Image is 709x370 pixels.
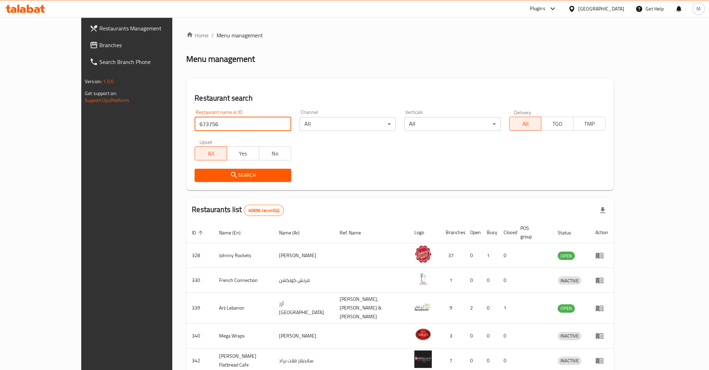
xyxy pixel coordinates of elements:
div: OPEN [558,252,575,260]
td: [PERSON_NAME] [273,243,334,268]
li: / [211,31,214,39]
img: French Connection [414,270,432,288]
div: Menu [595,356,608,365]
button: All [195,146,227,160]
td: 0 [465,243,481,268]
label: Delivery [514,110,531,115]
th: Busy [481,222,498,243]
td: 1 [498,293,515,324]
td: 0 [481,268,498,293]
td: 328 [186,243,213,268]
th: Logo [409,222,440,243]
button: Search [195,169,291,182]
img: Mega Wraps [414,326,432,343]
span: Menu management [217,31,263,39]
td: [PERSON_NAME] [273,324,334,348]
span: M [696,5,701,13]
th: Closed [498,222,515,243]
td: French Connection [213,268,273,293]
div: All [404,117,500,131]
img: Sandella's Flatbread Cafe [414,350,432,368]
td: Mega Wraps [213,324,273,348]
span: OPEN [558,304,575,312]
td: فرنش كونكشن [273,268,334,293]
span: Get support on: [85,89,117,98]
span: TGO [544,119,571,129]
div: Menu [595,251,608,260]
h2: Restaurant search [195,93,605,103]
span: 40696 record(s) [244,207,284,214]
div: Total records count [244,205,284,216]
img: Arz Lebanon [414,298,432,315]
span: Version: [85,77,102,86]
div: [GEOGRAPHIC_DATA] [578,5,624,13]
td: [PERSON_NAME],[PERSON_NAME] & [PERSON_NAME] [334,293,409,324]
td: Arz Lebanon [213,293,273,324]
td: أرز [GEOGRAPHIC_DATA] [273,293,334,324]
td: 0 [481,324,498,348]
input: Search for restaurant name or ID.. [195,117,291,131]
span: INACTIVE [558,332,581,340]
td: 1 [481,243,498,268]
button: No [259,146,291,160]
span: Name (Ar) [279,228,309,237]
span: Restaurants Management [99,24,194,32]
td: 330 [186,268,213,293]
label: Upsell [199,139,212,144]
nav: breadcrumb [186,31,614,39]
td: 0 [498,324,515,348]
td: 0 [465,268,481,293]
h2: Restaurants list [192,204,284,216]
td: 340 [186,324,213,348]
td: Johnny Rockets [213,243,273,268]
td: 0 [498,243,515,268]
td: 2 [465,293,481,324]
span: Branches [99,41,194,49]
td: 339 [186,293,213,324]
a: Restaurants Management [84,20,200,37]
button: Yes [227,146,259,160]
span: Ref. Name [340,228,370,237]
td: 0 [498,268,515,293]
th: Open [465,222,481,243]
span: POS group [520,224,544,241]
td: 3 [440,324,465,348]
button: TMP [573,117,605,131]
th: Branches [440,222,465,243]
span: OPEN [558,252,575,260]
td: 37 [440,243,465,268]
div: Menu [595,304,608,312]
div: All [300,117,396,131]
td: 0 [465,324,481,348]
a: Search Branch Phone [84,53,200,70]
span: All [512,119,539,129]
button: All [509,117,542,131]
span: Yes [230,148,256,159]
span: INACTIVE [558,277,581,285]
td: 9 [440,293,465,324]
span: TMP [576,119,603,129]
img: Johnny Rockets [414,245,432,263]
span: ID [192,228,205,237]
span: Status [558,228,580,237]
button: TGO [541,117,573,131]
span: Name (En) [219,228,250,237]
div: Menu [595,276,608,284]
th: Action [590,222,614,243]
td: 0 [481,293,498,324]
div: INACTIVE [558,357,581,365]
td: 1 [440,268,465,293]
span: Search [200,171,285,180]
span: INACTIVE [558,357,581,365]
div: Export file [594,202,611,219]
div: Menu [595,332,608,340]
span: Search Branch Phone [99,58,194,66]
span: 1.0.0 [103,77,114,86]
a: Branches [84,37,200,53]
div: Plugins [530,5,545,13]
h2: Menu management [186,53,255,65]
span: No [262,148,288,159]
